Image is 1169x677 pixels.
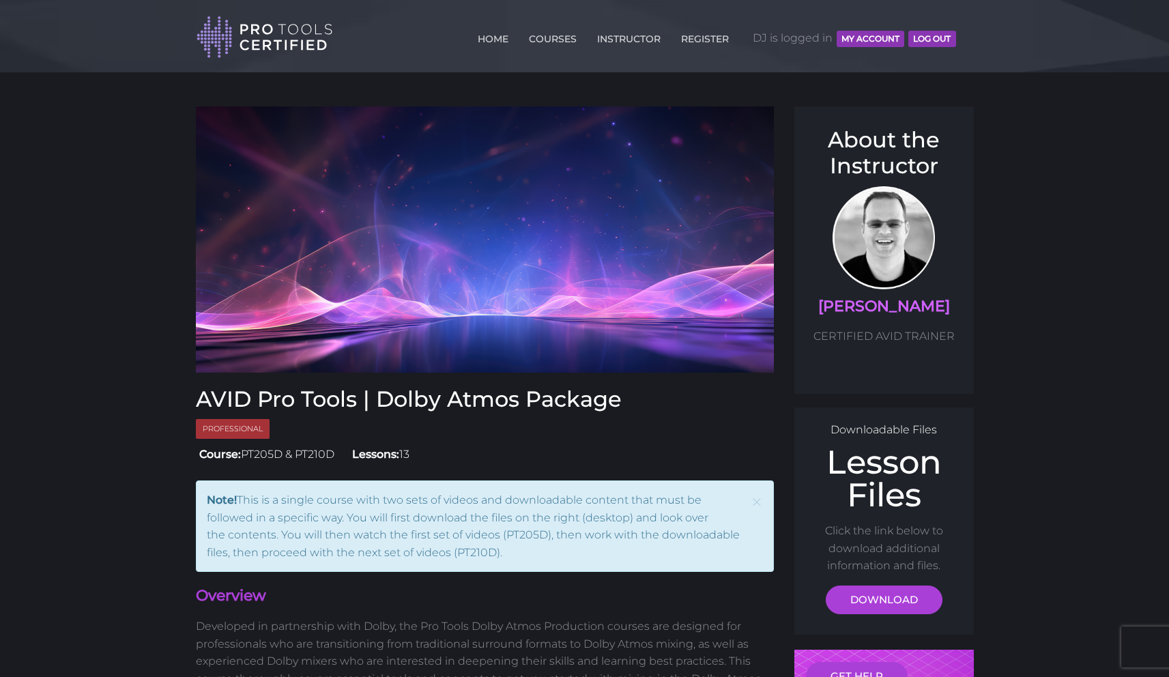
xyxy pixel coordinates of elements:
[196,448,334,461] span: PT205D & PT210D
[196,106,775,373] img: AVID Pro Tools Dolby Atmos
[808,446,960,511] h2: Lesson Files
[525,25,580,47] a: COURSES
[833,186,935,289] img: Prof. Scott
[199,448,241,461] strong: Course:
[808,127,960,179] h3: About the Instructor
[808,328,960,345] p: CERTIFIED AVID TRAINER
[196,480,775,572] div: This is a single course with two sets of videos and downloadable content that must be followed in...
[197,15,333,59] img: Pro Tools Certified Logo
[474,25,512,47] a: HOME
[352,448,399,461] strong: Lessons:
[818,297,950,315] a: [PERSON_NAME]
[837,31,904,47] button: MY ACCOUNT
[831,423,937,436] span: Downloadable Files
[594,25,664,47] a: INSTRUCTOR
[196,586,775,607] h4: Overview
[349,448,409,461] span: 13
[750,487,764,517] span: ×
[196,386,775,412] h3: AVID Pro Tools | Dolby Atmos Package
[750,490,764,514] button: Close
[826,586,942,614] a: DOWNLOAD
[196,419,270,439] span: Professional
[678,25,732,47] a: REGISTER
[808,522,960,575] p: Click the link below to download additional information and files.
[207,493,237,506] strong: Note!
[753,18,956,59] span: DJ is logged in
[908,31,955,47] button: Log Out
